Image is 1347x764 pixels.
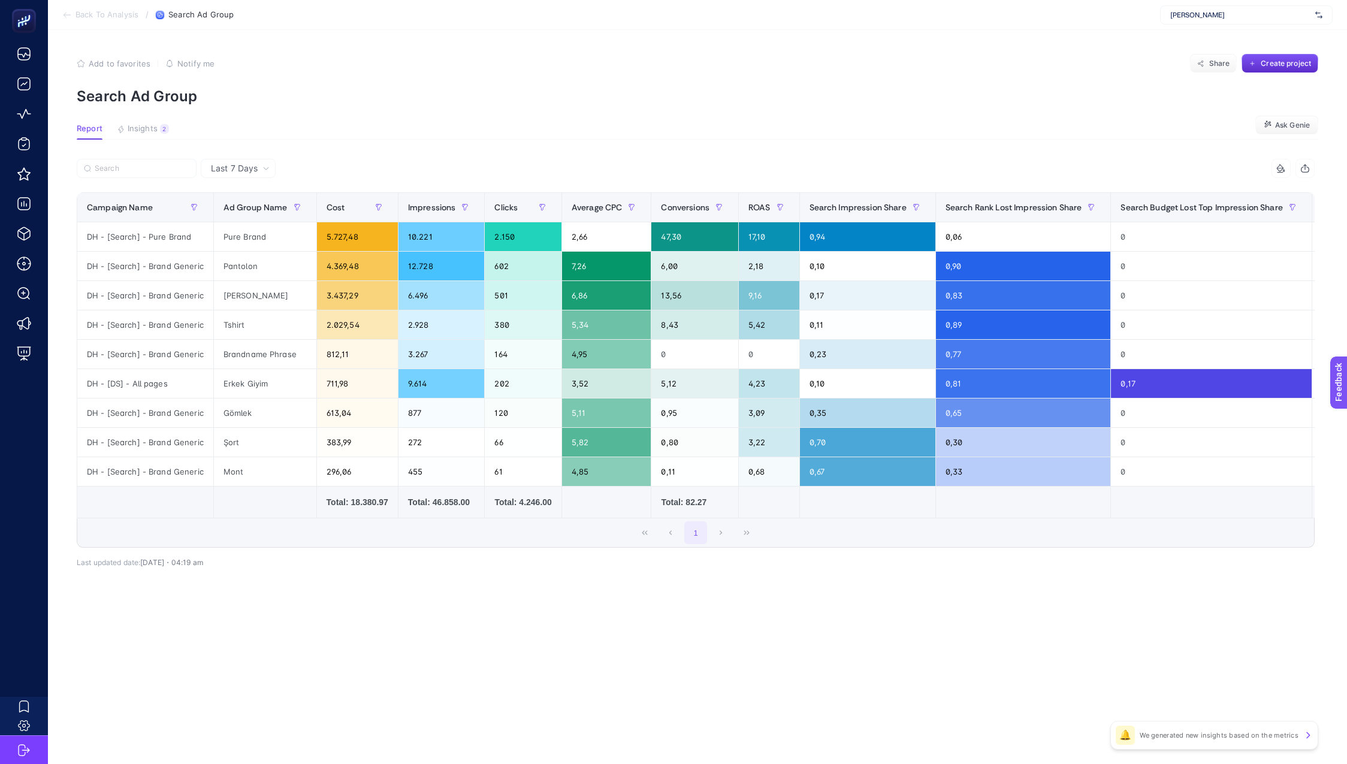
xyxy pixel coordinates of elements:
[1209,59,1230,68] span: Share
[562,369,651,398] div: 3,52
[739,252,799,280] div: 2,18
[398,428,485,457] div: 272
[214,369,316,398] div: Erkek Giyim
[485,340,561,369] div: 164
[739,398,799,427] div: 3,09
[1275,120,1310,130] span: Ask Genie
[1242,54,1318,73] button: Create project
[77,340,213,369] div: DH - [Search] - Brand Generic
[77,252,213,280] div: DH - [Search] - Brand Generic
[684,521,707,544] button: 1
[214,398,316,427] div: Gömlek
[651,222,738,251] div: 47,30
[140,558,203,567] span: [DATE]・04:19 am
[1111,457,1311,486] div: 0
[661,496,729,508] div: Total: 82.27
[75,10,138,20] span: Back To Analysis
[562,222,651,251] div: 2,66
[748,203,771,212] span: ROAS
[77,59,150,68] button: Add to favorites
[1261,59,1311,68] span: Create project
[739,281,799,310] div: 9,16
[77,369,213,398] div: DH - [DS] - All pages
[485,398,561,427] div: 120
[800,398,935,427] div: 0,35
[214,281,316,310] div: [PERSON_NAME]
[661,203,709,212] span: Conversions
[95,164,189,173] input: Search
[214,428,316,457] div: Şort
[327,203,345,212] span: Cost
[485,281,561,310] div: 501
[651,398,738,427] div: 0,95
[936,310,1111,339] div: 0,89
[317,340,398,369] div: 812,11
[77,558,140,567] span: Last updated date:
[800,428,935,457] div: 0,70
[327,496,388,508] div: Total: 18.380.97
[317,369,398,398] div: 711,98
[1121,203,1282,212] span: Search Budget Lost Top Impression Share
[485,428,561,457] div: 66
[485,222,561,251] div: 2.150
[317,222,398,251] div: 5.727,48
[1111,369,1311,398] div: 0,17
[946,203,1082,212] span: Search Rank Lost Impression Share
[485,369,561,398] div: 202
[739,428,799,457] div: 3,22
[800,222,935,251] div: 0,94
[485,310,561,339] div: 380
[398,310,485,339] div: 2.928
[800,369,935,398] div: 0,10
[77,87,1318,105] p: Search Ad Group
[77,124,102,134] span: Report
[936,281,1111,310] div: 0,83
[936,252,1111,280] div: 0,90
[562,340,651,369] div: 4,95
[800,310,935,339] div: 0,11
[317,428,398,457] div: 383,99
[936,369,1111,398] div: 0,81
[398,340,485,369] div: 3.267
[168,10,234,20] span: Search Ad Group
[77,281,213,310] div: DH - [Search] - Brand Generic
[398,281,485,310] div: 6.496
[739,310,799,339] div: 5,42
[177,59,215,68] span: Notify me
[494,496,551,508] div: Total: 4.246.00
[408,496,475,508] div: Total: 46.858.00
[651,310,738,339] div: 8,43
[494,203,518,212] span: Clicks
[651,369,738,398] div: 5,12
[562,252,651,280] div: 7,26
[1315,9,1322,21] img: svg%3e
[739,457,799,486] div: 0,68
[89,59,150,68] span: Add to favorites
[651,340,738,369] div: 0
[562,428,651,457] div: 5,82
[739,369,799,398] div: 4,23
[165,59,215,68] button: Notify me
[800,340,935,369] div: 0,23
[146,10,149,19] span: /
[936,428,1111,457] div: 0,30
[398,457,485,486] div: 455
[1111,428,1311,457] div: 0
[1111,398,1311,427] div: 0
[562,398,651,427] div: 5,11
[810,203,907,212] span: Search Impression Share
[1111,252,1311,280] div: 0
[1111,340,1311,369] div: 0
[160,124,169,134] div: 2
[317,398,398,427] div: 613,04
[485,457,561,486] div: 61
[562,457,651,486] div: 4,85
[408,203,456,212] span: Impressions
[800,281,935,310] div: 0,17
[651,457,738,486] div: 0,11
[651,281,738,310] div: 13,56
[87,203,153,212] span: Campaign Name
[317,310,398,339] div: 2.029,54
[214,252,316,280] div: Pantolon
[1111,310,1311,339] div: 0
